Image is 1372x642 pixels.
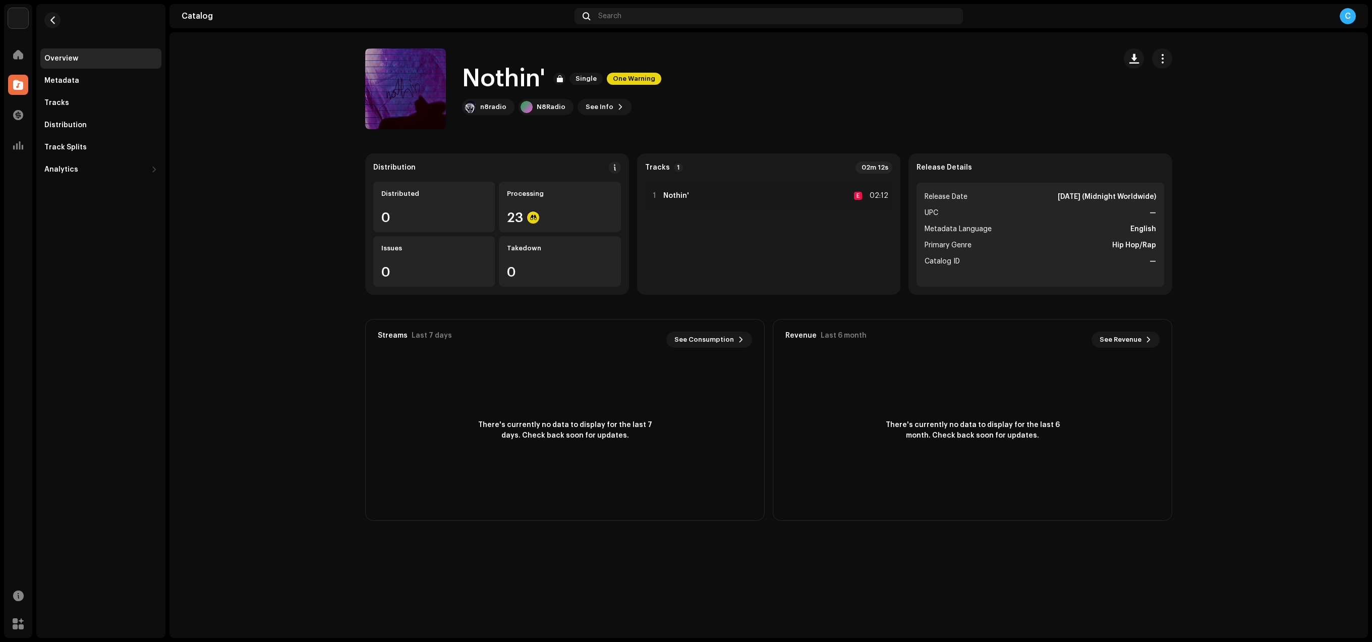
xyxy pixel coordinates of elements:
[925,207,938,219] span: UPC
[1112,239,1156,251] strong: Hip Hop/Rap
[663,192,689,200] strong: Nothin'
[1340,8,1356,24] div: C
[917,164,972,172] strong: Release Details
[40,48,161,69] re-m-nav-item: Overview
[480,103,506,111] div: n8radio
[1150,207,1156,219] strong: —
[8,8,28,28] img: 4d355f5d-9311-46a2-b30d-525bdb8252bf
[464,101,476,113] img: 3c371e25-d784-4ecf-9000-6779b785b37d
[882,420,1063,441] span: There's currently no data to display for the last 6 month. Check back soon for updates.
[381,190,487,198] div: Distributed
[462,63,545,95] h1: Nothin'
[40,159,161,180] re-m-nav-dropdown: Analytics
[598,12,621,20] span: Search
[674,163,683,172] p-badge: 1
[44,99,69,107] div: Tracks
[569,73,603,85] span: Single
[40,115,161,135] re-m-nav-item: Distribution
[378,332,408,340] div: Streams
[537,103,565,111] div: N8Radio
[1058,191,1156,203] strong: [DATE] (Midnight Worldwide)
[925,223,992,235] span: Metadata Language
[381,244,487,252] div: Issues
[44,55,78,63] div: Overview
[507,244,612,252] div: Takedown
[1092,332,1160,348] button: See Revenue
[666,332,752,348] button: See Consumption
[40,71,161,91] re-m-nav-item: Metadata
[645,164,670,172] strong: Tracks
[40,137,161,157] re-m-nav-item: Track Splits
[925,239,971,251] span: Primary Genre
[412,332,452,340] div: Last 7 days
[785,332,817,340] div: Revenue
[44,166,78,174] div: Analytics
[507,190,612,198] div: Processing
[866,190,888,202] div: 02:12
[44,77,79,85] div: Metadata
[44,121,87,129] div: Distribution
[607,73,661,85] span: One Warning
[925,191,967,203] span: Release Date
[474,420,656,441] span: There's currently no data to display for the last 7 days. Check back soon for updates.
[925,255,960,268] span: Catalog ID
[1100,330,1141,350] span: See Revenue
[1130,223,1156,235] strong: English
[854,192,862,200] div: E
[182,12,570,20] div: Catalog
[821,332,867,340] div: Last 6 month
[44,143,87,151] div: Track Splits
[40,93,161,113] re-m-nav-item: Tracks
[578,99,632,115] button: See Info
[1150,255,1156,268] strong: —
[586,97,613,117] span: See Info
[855,162,892,174] div: 02m 12s
[373,164,416,172] div: Distribution
[674,330,734,350] span: See Consumption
